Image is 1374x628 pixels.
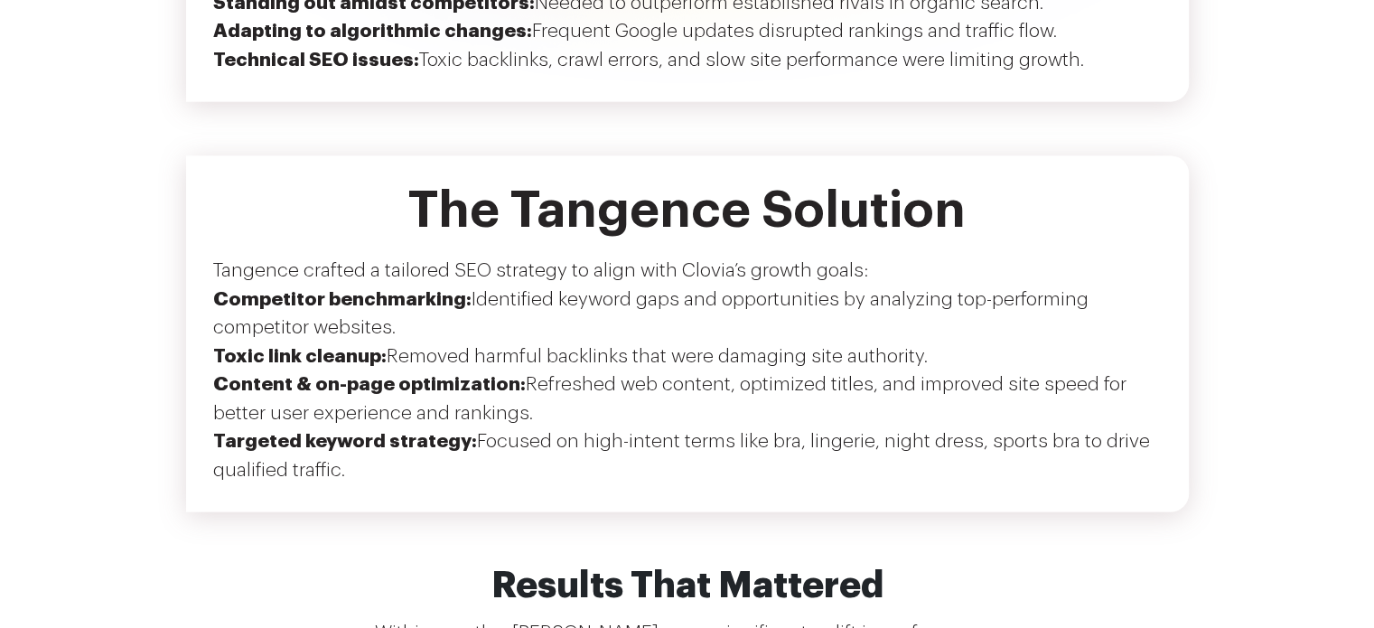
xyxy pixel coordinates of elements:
h6: Results That Mattered [186,566,1189,605]
p: Focused on high-intent terms like bra, lingerie, night dress, sports bra to drive qualified traffic. [213,427,1162,484]
strong: Technical SEO issues: [213,51,419,70]
strong: Content & on-page optimization: [213,375,526,394]
h2: The Tangence Solution [213,183,1162,239]
p: Frequent Google updates disrupted rankings and traffic flow. [213,17,1162,46]
p: Toxic backlinks, crawl errors, and slow site performance were limiting growth. [213,46,1162,75]
p: Identified keyword gaps and opportunities by analyzing top-performing competitor websites. [213,286,1162,342]
strong: Toxic link cleanup: [213,347,387,366]
p: Tangence crafted a tailored SEO strategy to align with Clovia’s growth goals: [213,257,1162,286]
strong: Targeted keyword strategy: [213,432,477,451]
p: Refreshed web content, optimized titles, and improved site speed for better user experience and r... [213,370,1162,427]
strong: Adapting to algorithmic changes: [213,22,532,41]
p: Removed harmful backlinks that were damaging site authority. [213,342,1162,371]
strong: Competitor benchmarking: [213,290,472,309]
